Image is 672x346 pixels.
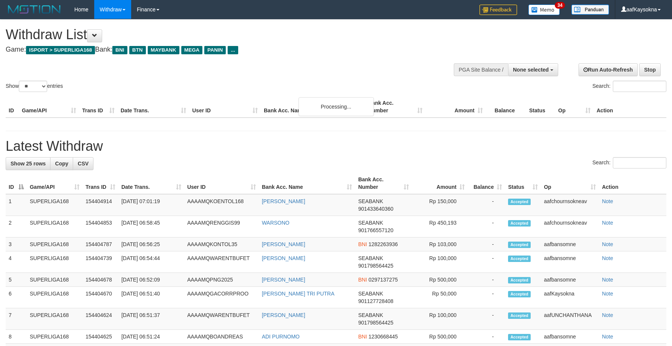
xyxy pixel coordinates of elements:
a: WARSONO [262,220,289,226]
th: Bank Acc. Name [261,96,365,118]
td: SUPERLIGA168 [27,308,83,330]
span: SEABANK [358,291,383,297]
span: SEABANK [358,312,383,318]
a: Copy [50,157,73,170]
td: SUPERLIGA168 [27,273,83,287]
td: [DATE] 06:51:24 [118,330,184,344]
a: Note [602,312,613,318]
td: [DATE] 06:51:37 [118,308,184,330]
span: SEABANK [358,198,383,204]
img: panduan.png [571,5,609,15]
span: SEABANK [358,255,383,261]
td: SUPERLIGA168 [27,237,83,251]
td: 5 [6,273,27,287]
a: Note [602,241,613,247]
td: - [468,251,505,273]
td: AAAAMQKOENTOL168 [184,194,259,216]
span: PANIN [204,46,226,54]
span: BNI [358,334,367,340]
label: Search: [592,81,666,92]
th: Amount: activate to sort column ascending [412,173,468,194]
td: 154404624 [83,308,118,330]
td: - [468,287,505,308]
td: aafbansomne [541,237,599,251]
td: Rp 100,000 [412,308,468,330]
td: aafbansomne [541,251,599,273]
th: Bank Acc. Name: activate to sort column ascending [259,173,355,194]
td: 7 [6,308,27,330]
span: CSV [78,161,89,167]
td: SUPERLIGA168 [27,194,83,216]
span: Copy 1230668445 to clipboard [369,334,398,340]
th: Status: activate to sort column ascending [505,173,541,194]
td: 3 [6,237,27,251]
td: 1 [6,194,27,216]
span: ISPORT > SUPERLIGA168 [26,46,95,54]
td: 154404739 [83,251,118,273]
th: Amount [426,96,486,118]
td: [DATE] 06:56:25 [118,237,184,251]
td: [DATE] 07:01:19 [118,194,184,216]
a: Run Auto-Refresh [579,63,638,76]
span: Copy 1282263936 to clipboard [369,241,398,247]
span: Copy [55,161,68,167]
td: aafbansomne [541,273,599,287]
td: - [468,216,505,237]
a: Stop [639,63,661,76]
th: Op: activate to sort column ascending [541,173,599,194]
td: SUPERLIGA168 [27,216,83,237]
a: Show 25 rows [6,157,51,170]
a: CSV [73,157,93,170]
span: Accepted [508,334,531,340]
span: BNI [358,241,367,247]
td: Rp 100,000 [412,251,468,273]
span: Copy 0297137275 to clipboard [369,277,398,283]
th: ID [6,96,19,118]
span: Accepted [508,312,531,319]
a: ADI PURNOMO [262,334,300,340]
span: Accepted [508,242,531,248]
th: User ID: activate to sort column ascending [184,173,259,194]
td: 154404914 [83,194,118,216]
span: Copy 901766557120 to clipboard [358,227,393,233]
a: [PERSON_NAME] [262,255,305,261]
th: Op [555,96,594,118]
td: - [468,237,505,251]
a: Note [602,277,613,283]
td: - [468,194,505,216]
label: Search: [592,157,666,168]
th: ID: activate to sort column descending [6,173,27,194]
td: [DATE] 06:52:09 [118,273,184,287]
td: aafchournsokneav [541,194,599,216]
th: Action [594,96,666,118]
img: Button%20Memo.svg [528,5,560,15]
th: Game/API [19,96,79,118]
td: - [468,330,505,344]
span: MEGA [181,46,203,54]
td: [DATE] 06:58:45 [118,216,184,237]
td: 2 [6,216,27,237]
span: MAYBANK [148,46,179,54]
td: - [468,273,505,287]
a: Note [602,334,613,340]
span: Copy 901798564425 to clipboard [358,320,393,326]
span: 34 [555,2,565,9]
td: AAAAMQWARENTBUFET [184,308,259,330]
input: Search: [613,157,666,168]
a: [PERSON_NAME] [262,312,305,318]
td: AAAAMQBOANDREAS [184,330,259,344]
a: Note [602,220,613,226]
td: 8 [6,330,27,344]
td: Rp 500,000 [412,273,468,287]
span: Accepted [508,256,531,262]
td: SUPERLIGA168 [27,251,83,273]
a: [PERSON_NAME] TRI PUTRA [262,291,335,297]
span: Copy 901433640360 to clipboard [358,206,393,212]
td: 154404625 [83,330,118,344]
h1: Withdraw List [6,27,441,42]
a: [PERSON_NAME] [262,198,305,204]
span: Copy 901127728408 to clipboard [358,298,393,304]
td: AAAAMQGACORRPROO [184,287,259,308]
td: AAAAMQKONTOL35 [184,237,259,251]
td: aafchournsokneav [541,216,599,237]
